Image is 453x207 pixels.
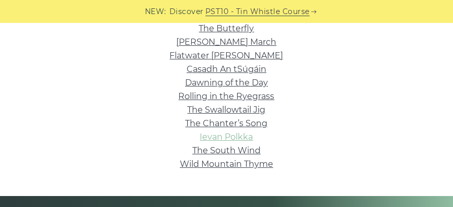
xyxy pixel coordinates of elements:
a: PST10 - Tin Whistle Course [205,6,310,18]
a: The Chanter’s Song [186,118,268,128]
a: Casadh An tSúgáin [187,64,266,74]
a: The South Wind [192,145,261,155]
a: Dawning of the Day [185,78,268,88]
span: Discover [169,6,204,18]
span: NEW: [145,6,166,18]
a: [PERSON_NAME] March [177,37,277,47]
a: Flatwater [PERSON_NAME] [170,51,284,60]
a: Rolling in the Ryegrass [179,91,275,101]
a: The Butterfly [199,23,254,33]
a: Ievan Polkka [200,132,253,142]
a: Wild Mountain Thyme [180,159,273,169]
a: The Swallowtail Jig [188,105,266,115]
